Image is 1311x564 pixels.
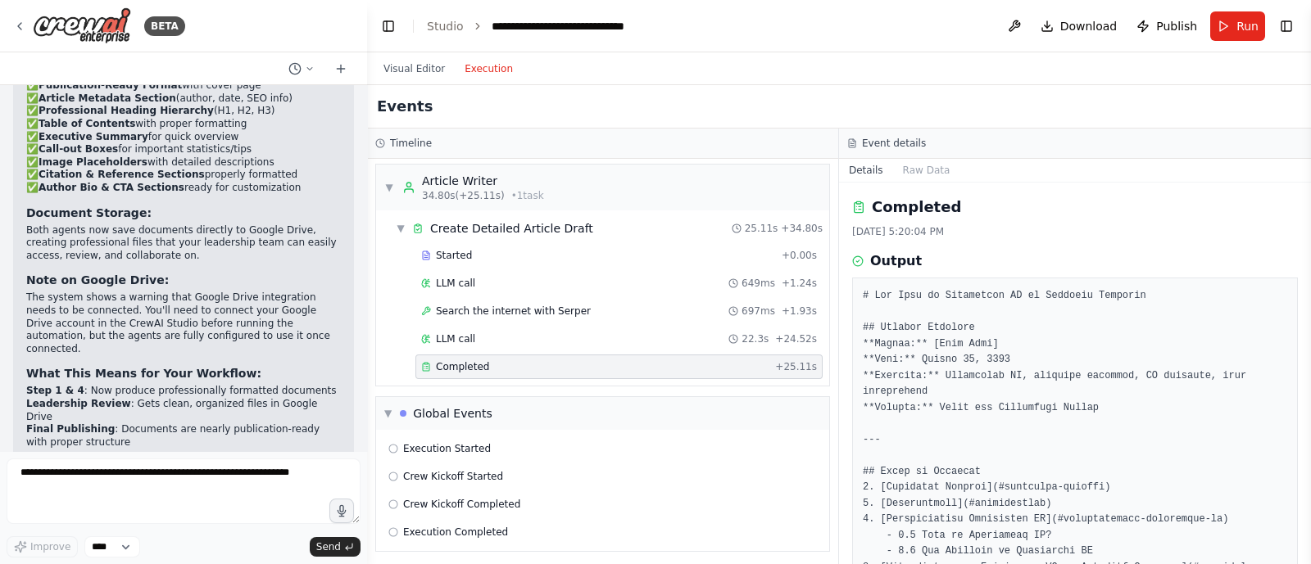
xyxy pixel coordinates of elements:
div: Global Events [413,405,492,422]
span: LLM call [436,332,475,345]
button: Run [1210,11,1265,41]
button: Publish [1130,11,1204,41]
strong: Article Metadata Section [39,92,176,104]
span: 697ms [742,305,775,318]
span: Started [436,249,472,262]
span: + 1.93s [782,305,817,318]
span: + 34.80s [781,222,823,235]
button: Hide left sidebar [377,15,400,38]
span: LLM call [436,277,475,290]
strong: Author Bio & CTA Sections [39,182,184,193]
span: • 1 task [511,189,544,202]
span: Execution Started [403,442,491,455]
span: ▼ [384,407,392,420]
li: ✅ (H1, H2, H3) [26,105,341,118]
li: ✅ with detailed descriptions [26,156,341,169]
span: 34.80s (+25.11s) [422,189,505,202]
button: Improve [7,536,78,557]
button: Download [1034,11,1124,41]
div: BETA [144,16,185,36]
li: : Gets clean, organized files in Google Drive [26,398,341,423]
span: Run [1236,18,1259,34]
button: Show right sidebar [1275,15,1298,38]
button: Details [839,159,893,182]
li: ✅ for important statistics/tips [26,143,341,156]
span: Publish [1156,18,1197,34]
div: [DATE] 5:20:04 PM [852,225,1298,238]
span: ▼ [396,222,406,235]
strong: Step 1 & 4 [26,385,84,396]
span: 22.3s [742,332,769,345]
button: Click to speak your automation idea [329,499,354,523]
li: ✅ with proper formatting [26,118,341,131]
p: Both agents now save documents directly to Google Drive, creating professional files that your le... [26,224,341,263]
span: Search the internet with Serper [436,305,591,318]
li: ✅ ready for customization [26,182,341,195]
div: Create Detailed Article Draft [430,220,593,237]
li: : Documents are nearly publication-ready with proper structure [26,423,341,449]
span: ▼ [384,181,394,194]
strong: Executive Summary [39,131,148,142]
span: + 25.11s [775,360,817,373]
span: + 0.00s [782,249,817,262]
span: Download [1060,18,1118,34]
button: Switch to previous chat [282,59,321,79]
span: Improve [30,540,70,553]
h3: Timeline [390,137,432,150]
button: Raw Data [893,159,960,182]
strong: Publication-Ready Format [39,79,182,91]
a: Studio [427,20,464,33]
li: ✅ (author, date, SEO info) [26,92,341,106]
div: Article Writer [422,173,544,189]
strong: Professional Heading Hierarchy [39,105,214,116]
strong: What This Means for Your Workflow: [26,367,261,380]
span: 649ms [742,277,775,290]
strong: Call-out Boxes [39,143,118,155]
strong: Citation & Reference Sections [39,169,205,180]
li: ✅ properly formatted [26,169,341,182]
strong: Image Placeholders [39,156,147,168]
strong: Leadership Review [26,398,131,409]
span: Execution Completed [403,526,508,539]
span: Crew Kickoff Completed [403,498,520,511]
li: ✅ for quick overview [26,131,341,144]
strong: Document Storage: [26,206,152,219]
strong: Table of Contents [39,118,135,129]
span: Crew Kickoff Started [403,470,503,483]
span: Completed [436,360,489,373]
li: ✅ with cover page [26,79,341,92]
span: 25.11s [745,222,778,235]
span: + 24.52s [775,332,817,345]
h2: Events [377,95,433,118]
h3: Output [870,251,922,271]
span: Send [316,540,341,553]
button: Execution [455,59,523,79]
button: Start a new chat [328,59,354,79]
strong: Note on Google Drive: [26,273,169,287]
button: Visual Editor [374,59,455,79]
span: + 1.24s [782,277,817,290]
strong: Final Publishing [26,423,115,435]
img: Logo [33,7,131,44]
button: Send [310,537,361,557]
h3: Event details [862,137,926,150]
h2: Completed [872,196,961,219]
p: The system shows a warning that Google Drive integration needs to be connected. You'll need to co... [26,291,341,355]
nav: breadcrumb [427,18,667,34]
li: : Now produce professionally formatted documents [26,385,341,398]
